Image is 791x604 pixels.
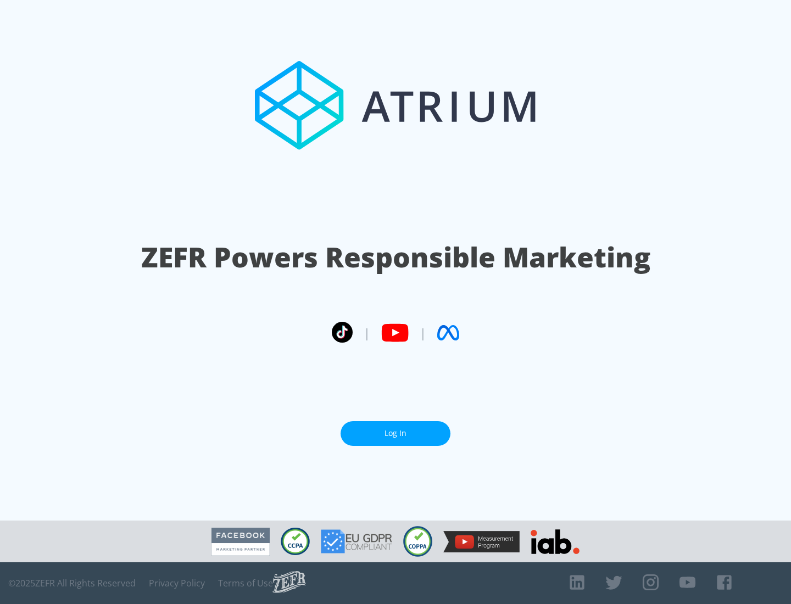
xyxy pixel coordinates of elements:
a: Privacy Policy [149,578,205,589]
img: CCPA Compliant [281,528,310,555]
img: YouTube Measurement Program [443,531,520,552]
span: | [364,325,370,341]
img: GDPR Compliant [321,529,392,553]
img: COPPA Compliant [403,526,432,557]
span: | [420,325,426,341]
a: Log In [341,421,450,446]
a: Terms of Use [218,578,273,589]
h1: ZEFR Powers Responsible Marketing [141,238,650,276]
span: © 2025 ZEFR All Rights Reserved [8,578,136,589]
img: IAB [531,529,580,554]
img: Facebook Marketing Partner [211,528,270,556]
